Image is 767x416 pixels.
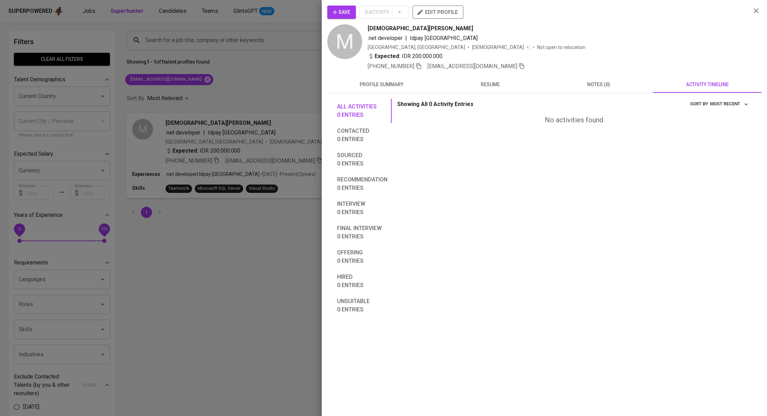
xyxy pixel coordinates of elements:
span: sort by [690,101,708,106]
button: sort by [708,99,750,109]
span: Interview 0 entries [337,200,388,217]
span: .net developer [368,35,402,41]
span: Hired 0 entries [337,273,388,289]
div: IDR 200.000.000 [368,52,442,60]
div: No activities found [397,115,750,125]
span: Sourced 0 entries [337,151,388,168]
span: Idpay [GEOGRAPHIC_DATA] [410,35,478,41]
span: [DEMOGRAPHIC_DATA] [472,44,525,51]
span: All activities 0 entries [337,103,388,119]
span: edit profile [418,8,458,17]
span: activity timeline [657,80,757,89]
button: Save [327,6,356,19]
p: Not open to relocation [537,44,585,51]
span: notes (0) [549,80,649,89]
span: profile summary [331,80,432,89]
span: [EMAIL_ADDRESS][DOMAIN_NAME] [428,63,517,70]
button: edit profile [413,6,463,19]
span: Save [333,8,350,17]
span: [PHONE_NUMBER] [368,63,414,70]
span: [DEMOGRAPHIC_DATA][PERSON_NAME] [368,24,473,33]
div: [GEOGRAPHIC_DATA], [GEOGRAPHIC_DATA] [368,44,465,51]
div: M [327,24,362,59]
span: Unsuitable 0 entries [337,297,388,314]
span: Recommendation 0 entries [337,176,388,192]
a: edit profile [413,9,463,15]
p: Showing All 0 Activity Entries [397,100,473,108]
span: Final interview 0 entries [337,224,388,241]
span: Most Recent [710,100,749,108]
span: Offering 0 entries [337,248,388,265]
span: Contacted 0 entries [337,127,388,144]
b: Expected: [375,52,400,60]
span: resume [440,80,540,89]
span: | [405,34,407,42]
